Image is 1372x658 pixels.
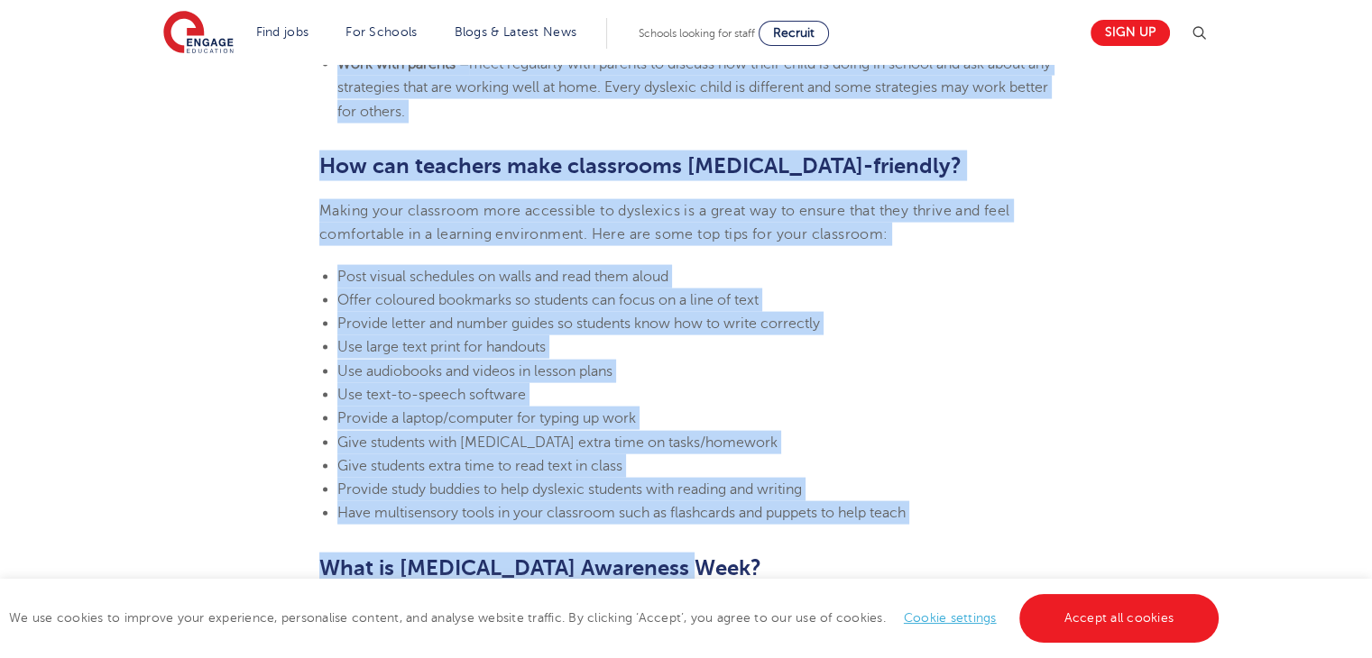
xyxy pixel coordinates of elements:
a: Sign up [1091,20,1170,46]
b: How can teachers make classrooms [MEDICAL_DATA]-friendly? [319,153,962,178]
b: What is [MEDICAL_DATA] Awareness Week? [319,555,761,580]
a: For Schools [345,25,417,39]
span: meet regularly with parents to discuss how their child is doing in school and ask about any strat... [337,56,1051,120]
span: Use text-to-speech software [337,387,526,403]
span: Offer coloured bookmarks so students can focus on a line of text [337,292,759,308]
a: Find jobs [256,25,309,39]
span: Schools looking for staff [639,27,755,40]
span: Provide study buddies to help dyslexic students with reading and writing [337,481,802,498]
span: Recruit [773,26,815,40]
span: Provide letter and number guides so students know how to write correctly [337,315,820,332]
a: Cookie settings [904,611,997,625]
img: Engage Education [163,11,234,56]
span: Give students with [MEDICAL_DATA] extra time on tasks/homework [337,434,778,451]
span: Give students extra time to read text in class [337,458,622,474]
span: Use audiobooks and videos in lesson plans [337,363,612,379]
span: Making your classroom more accessible to dyslexics is a great way to ensure that they thrive and ... [319,203,1009,242]
a: Accept all cookies [1019,594,1220,643]
span: Provide a laptop/computer for typing up work [337,410,636,426]
a: Blogs & Latest News [455,25,577,39]
span: Post visual schedules on walls and read them aloud [337,269,668,285]
span: We use cookies to improve your experience, personalise content, and analyse website traffic. By c... [9,611,1223,625]
span: Use large text print for handouts [337,339,546,355]
a: Recruit [759,21,829,46]
span: Have multisensory tools in your classroom such as flashcards and puppets to help teach [337,505,906,521]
